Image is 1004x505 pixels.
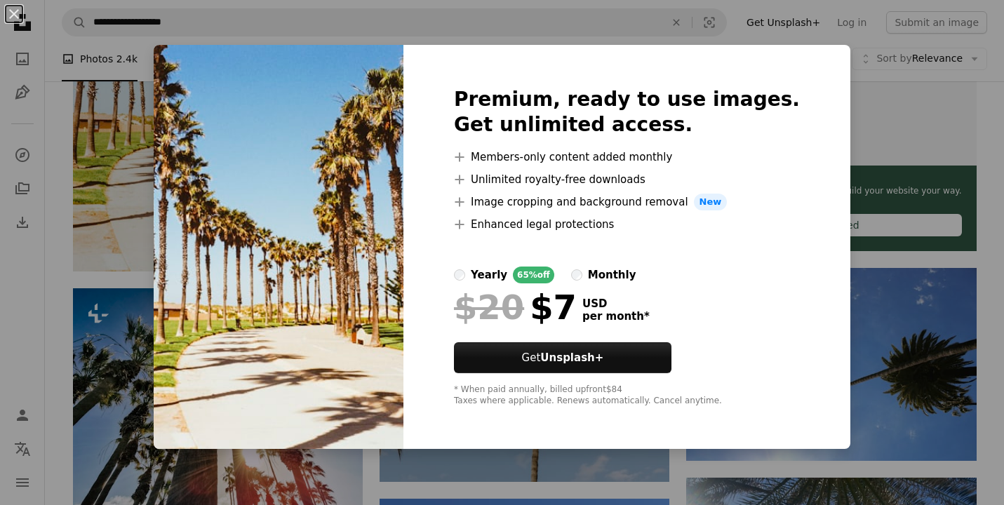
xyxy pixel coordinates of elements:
[454,87,800,137] h2: Premium, ready to use images. Get unlimited access.
[454,289,577,325] div: $7
[582,310,650,323] span: per month *
[582,297,650,310] span: USD
[454,171,800,188] li: Unlimited royalty-free downloads
[454,149,800,166] li: Members-only content added monthly
[454,289,524,325] span: $20
[454,342,671,373] button: GetUnsplash+
[694,194,728,210] span: New
[454,216,800,233] li: Enhanced legal protections
[154,45,403,449] img: premium_photo-1750198100729-56022a2d2f0d
[588,267,636,283] div: monthly
[454,269,465,281] input: yearly65%off
[454,194,800,210] li: Image cropping and background removal
[513,267,554,283] div: 65% off
[471,267,507,283] div: yearly
[454,384,800,407] div: * When paid annually, billed upfront $84 Taxes where applicable. Renews automatically. Cancel any...
[540,351,603,364] strong: Unsplash+
[571,269,582,281] input: monthly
